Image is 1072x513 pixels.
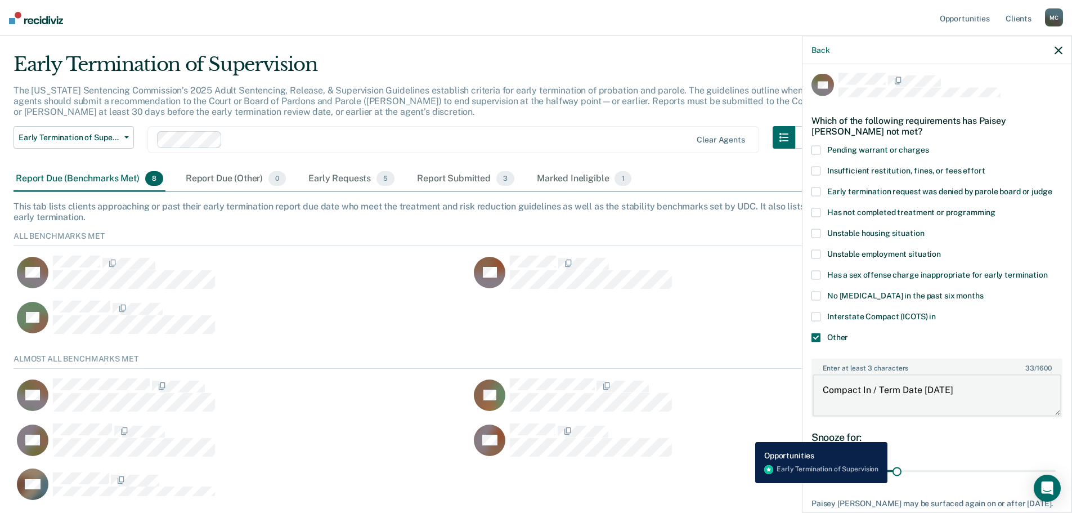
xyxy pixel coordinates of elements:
[811,106,1062,145] div: Which of the following requirements has Paisey [PERSON_NAME] not met?
[14,354,1058,369] div: Almost All Benchmarks Met
[827,312,936,321] span: Interstate Compact (ICOTS) in
[306,167,397,191] div: Early Requests
[827,187,1052,196] span: Early termination request was denied by parole board or judge
[268,171,286,186] span: 0
[827,249,941,258] span: Unstable employment situation
[1034,475,1061,502] div: Open Intercom Messenger
[827,229,924,238] span: Unstable housing situation
[415,167,517,191] div: Report Submitted
[811,431,1062,443] div: Snooze for:
[14,167,165,191] div: Report Due (Benchmarks Met)
[470,378,927,423] div: CaseloadOpportunityCell-260929
[827,291,983,300] span: No [MEDICAL_DATA] in the past six months
[827,208,995,217] span: Has not completed treatment or programming
[14,201,1058,222] div: This tab lists clients approaching or past their early termination report due date who meet the t...
[827,145,929,154] span: Pending warrant or charges
[1025,364,1051,372] span: / 1600
[1045,8,1063,26] div: M C
[827,166,985,175] span: Insufficient restitution, fines, or fees effort
[697,135,744,145] div: Clear agents
[14,468,470,513] div: CaseloadOpportunityCell-261810
[14,53,818,85] div: Early Termination of Supervision
[9,12,63,24] img: Recidiviz
[496,171,514,186] span: 3
[535,167,634,191] div: Marked Ineligible
[19,133,120,142] span: Early Termination of Supervision
[813,360,1061,372] label: Enter at least 3 characters
[615,171,631,186] span: 1
[470,255,927,300] div: CaseloadOpportunityCell-257881
[14,423,470,468] div: CaseloadOpportunityCell-256651
[14,300,470,345] div: CaseloadOpportunityCell-231647
[376,171,394,186] span: 5
[14,255,470,300] div: CaseloadOpportunityCell-253638
[827,270,1048,279] span: Has a sex offense charge inappropriate for early termination
[827,333,848,342] span: Other
[470,423,927,468] div: CaseloadOpportunityCell-255013
[1025,364,1034,372] span: 33
[14,378,470,423] div: CaseloadOpportunityCell-248530
[183,167,288,191] div: Report Due (Other)
[811,499,1062,508] div: Paisey [PERSON_NAME] may be surfaced again on or after [DATE].
[14,85,814,117] p: The [US_STATE] Sentencing Commission’s 2025 Adult Sentencing, Release, & Supervision Guidelines e...
[14,231,1058,246] div: All Benchmarks Met
[813,374,1061,416] textarea: Compact In / Term Date [DATE]
[145,171,163,186] span: 8
[811,45,829,55] button: Back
